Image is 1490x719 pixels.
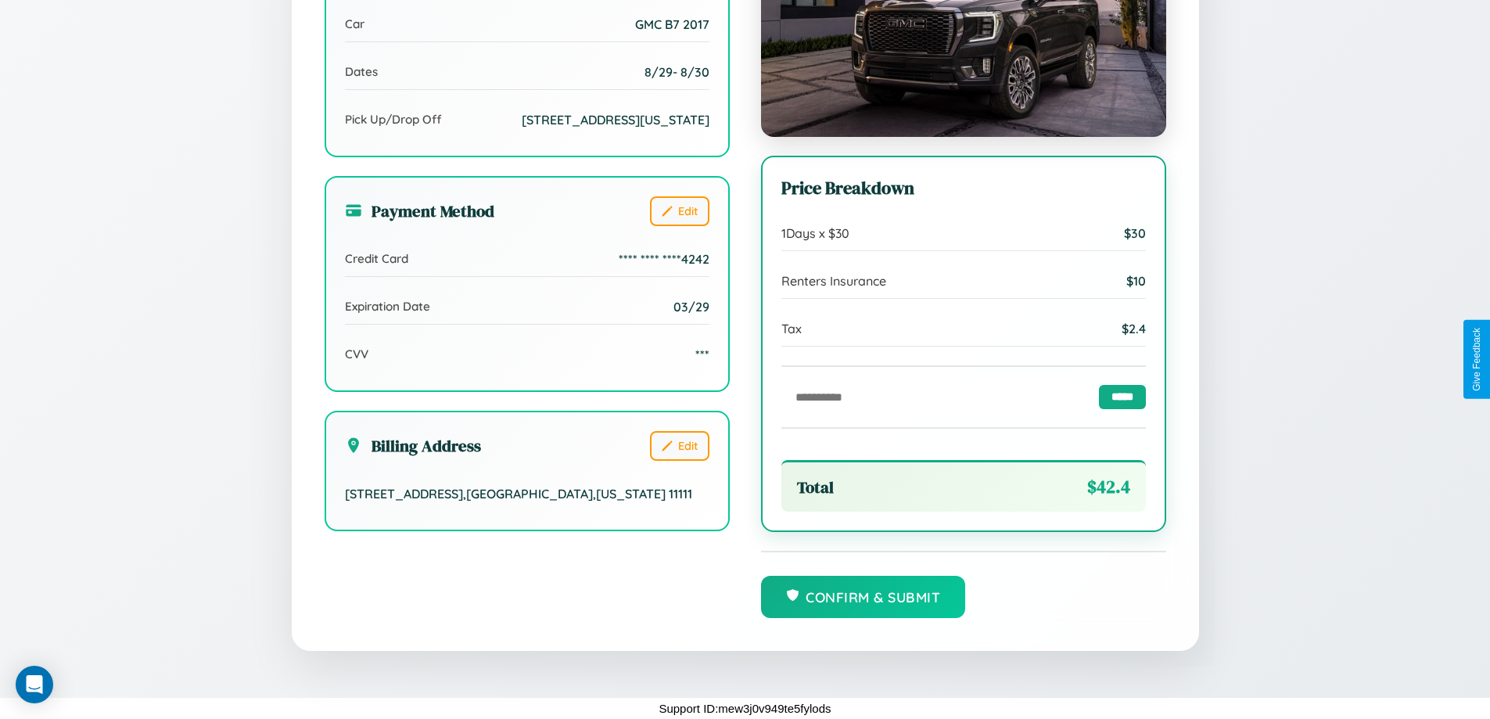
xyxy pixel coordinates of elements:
[1122,321,1146,336] span: $ 2.4
[345,251,408,266] span: Credit Card
[345,486,692,502] span: [STREET_ADDRESS] , [GEOGRAPHIC_DATA] , [US_STATE] 11111
[650,431,709,461] button: Edit
[16,666,53,703] div: Open Intercom Messenger
[781,225,849,241] span: 1 Days x $ 30
[1124,225,1146,241] span: $ 30
[781,176,1146,200] h3: Price Breakdown
[650,196,709,226] button: Edit
[635,16,709,32] span: GMC B7 2017
[781,273,886,289] span: Renters Insurance
[659,698,831,719] p: Support ID: mew3j0v949te5fylods
[345,299,430,314] span: Expiration Date
[345,200,494,222] h3: Payment Method
[781,321,802,336] span: Tax
[345,112,442,127] span: Pick Up/Drop Off
[1471,328,1482,391] div: Give Feedback
[345,434,481,457] h3: Billing Address
[761,576,966,618] button: Confirm & Submit
[522,112,709,128] span: [STREET_ADDRESS][US_STATE]
[345,347,368,361] span: CVV
[673,299,709,315] span: 03/29
[644,64,709,80] span: 8 / 29 - 8 / 30
[345,64,378,79] span: Dates
[797,476,834,498] span: Total
[1126,273,1146,289] span: $ 10
[1087,475,1130,499] span: $ 42.4
[345,16,364,31] span: Car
